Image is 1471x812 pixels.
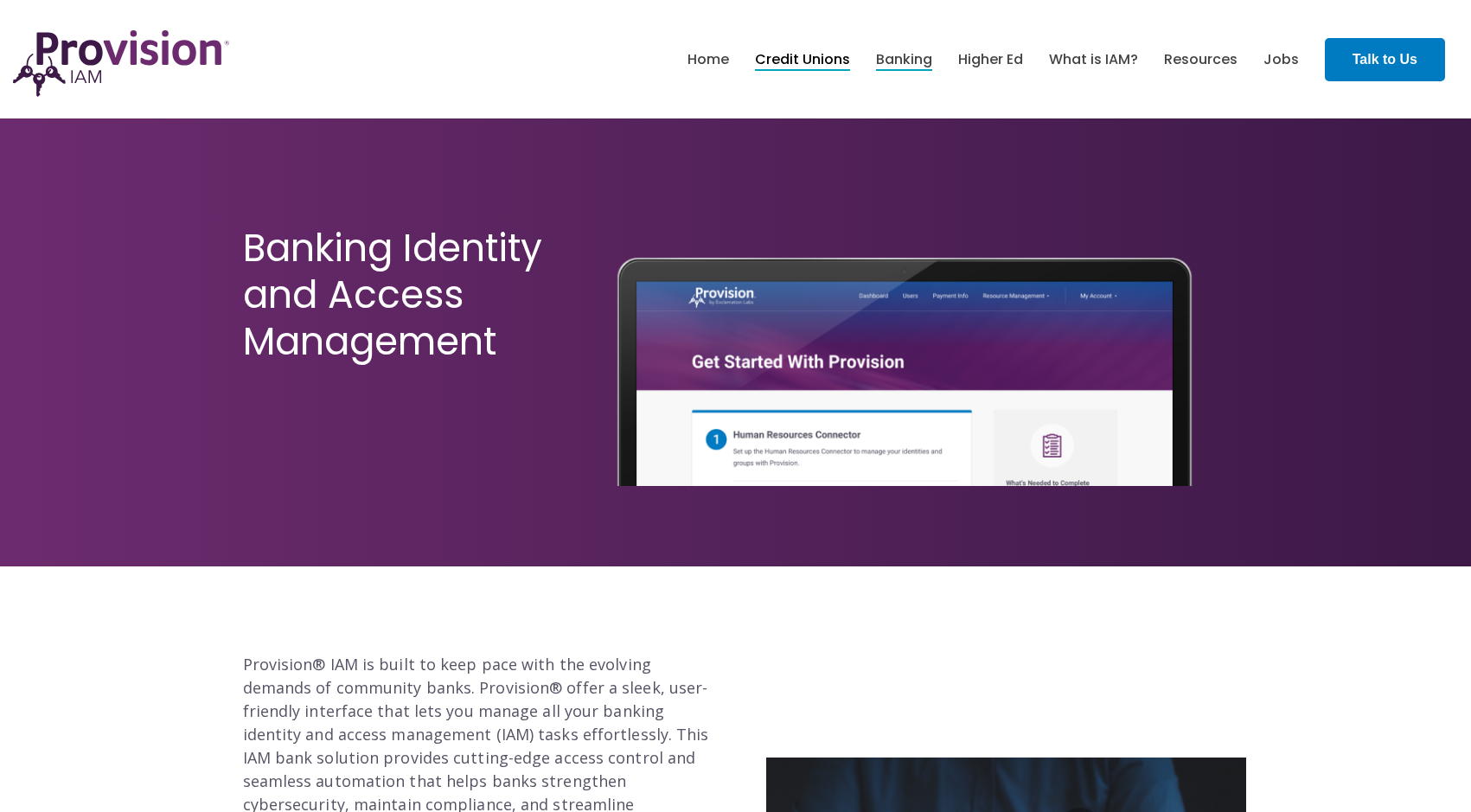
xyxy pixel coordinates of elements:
[243,221,542,368] span: Banking Identity and Access Management
[688,45,729,74] a: Home
[675,32,1312,87] nav: menu
[1325,38,1445,81] a: Talk to Us
[13,30,229,97] img: ProvisionIAM-Logo-Purple
[1049,45,1138,74] a: What is IAM?
[1263,45,1299,74] a: Jobs
[1164,45,1238,74] a: Resources
[1353,52,1417,67] strong: Talk to Us
[876,45,932,74] a: Banking
[755,45,850,74] a: Credit Unions
[958,45,1023,74] a: Higher Ed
